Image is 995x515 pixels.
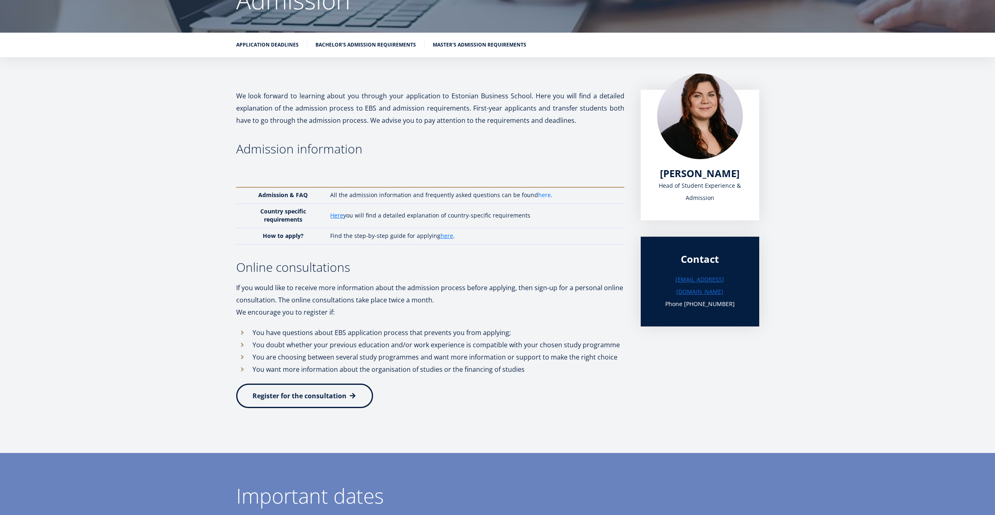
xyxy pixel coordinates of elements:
a: here [538,191,551,199]
p: If you would like to receive more information about the admission process before applying, then s... [236,282,624,306]
li: You have questions about EBS application process that prevents you from applying; [236,326,624,339]
strong: Admission & FAQ [258,191,308,199]
img: liina reimann [657,73,743,159]
strong: How to apply? [263,232,304,240]
li: You doubt whether your previous education and/or work experience is compatible with your chosen s... [236,339,624,351]
a: Here [330,211,343,220]
h3: Phone [PHONE_NUMBER] [657,298,743,310]
a: [EMAIL_ADDRESS][DOMAIN_NAME] [657,273,743,298]
div: Contact [657,253,743,265]
span: Register for the consultation [253,391,347,400]
a: Register for the consultation [236,384,373,408]
div: Important dates [236,486,759,506]
a: Master's admission requirements [433,41,526,49]
a: Bachelor's admission requirements [315,41,416,49]
td: you will find a detailed explanation of country-specific requirements [326,204,624,228]
h3: Admission information [236,143,624,155]
a: here [440,232,453,240]
li: You want more information about the organisation of studies or the financing of studies [236,363,624,375]
h3: Online consultations [236,261,624,273]
li: You are choosing between several study programmes and want more information or support to make th... [236,351,624,363]
p: Find the step-by-step guide for applying . [330,232,616,240]
td: All the admission information and frequently asked questions can be found . [326,187,624,204]
div: Head of Student Experience & Admission [657,180,743,204]
a: [PERSON_NAME] [660,167,740,180]
strong: Country specific requirements [260,207,306,223]
p: We look forward to learning about you through your application to Estonian Business School. Here ... [236,90,624,127]
p: We encourage you to register if: [236,306,624,318]
a: Application deadlines [236,41,299,49]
